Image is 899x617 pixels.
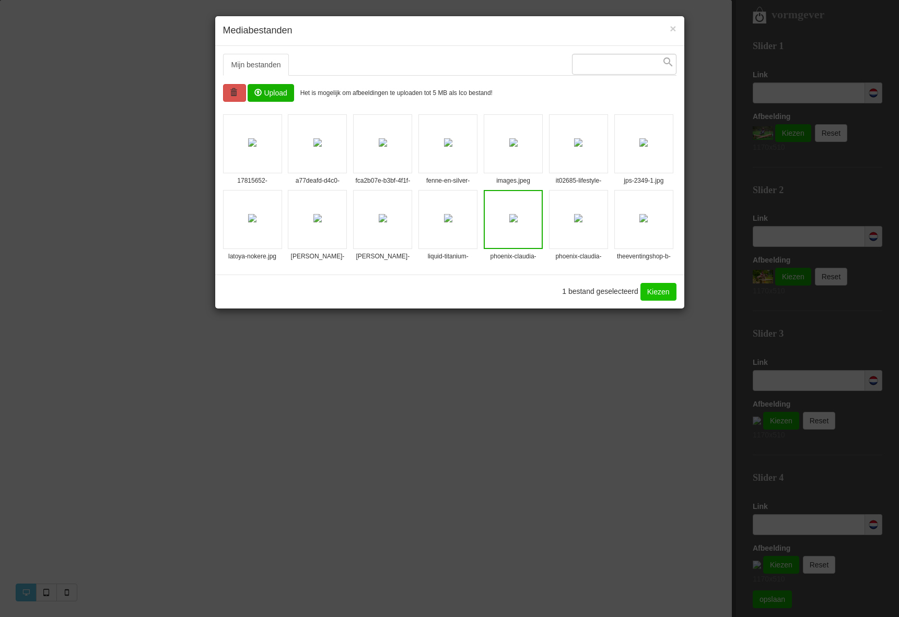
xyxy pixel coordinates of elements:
img: shopconnector.aspx [313,214,322,222]
span: 1 bestand geselecteerd [562,287,638,295]
a: Mijn bestanden [223,54,289,76]
img: shopconnector.aspx [444,138,452,147]
button: Close [670,23,676,34]
h4: Mediabestanden [223,24,676,38]
img: shopconnector.aspx [313,138,322,147]
span: fca2b07e-b3bf-4f1f-8a76-0792ec96a4a6.jpg [354,176,412,187]
span: it02685-lifestyle-suedeclosecontactsquare-mist-6.jpg [550,176,608,187]
img: shopconnector.aspx [509,138,518,147]
img: shopconnector.aspx [444,214,452,222]
span: phoenix-claudia-lifestyle1.jpg [485,252,542,263]
small: Het is mogelijk om afbeeldingen te uploaden tot 5 MB als Ico bestand! [300,89,493,96]
span: 17815652-51b7276d72bfa419cfe8.jpg [224,176,282,187]
span: latoya-nokere.jpg [224,252,282,263]
span: jps-2349-1.jpg [615,176,673,187]
span: liquid-titanium-therapeutic-mask-media-1.jpg [419,252,477,263]
img: shopconnector.aspx [379,214,387,222]
span: fenne-en-silver-star.jpg [419,176,477,187]
span: images.jpeg [484,176,542,187]
img: shopconnector.aspx [639,138,648,147]
span: × [670,22,676,34]
img: shopconnector.aspx [639,214,648,222]
span: a77deafd-d4c0-457f-bd79-ae3c982ebd06.jpg [288,176,346,187]
span: [PERSON_NAME]-renswoude-[DATE]-2021-ii.jpg [288,252,346,263]
img: shopconnector.aspx [574,138,582,147]
span: theeventingshop-b-1-.jpg [615,252,673,263]
img: shopconnector.aspx [509,214,518,222]
span: phoenix-claudia-lifestyle4.jpg [550,252,608,263]
a: Kiezen [640,283,676,301]
img: shopconnector.aspx [574,214,582,222]
span: [PERSON_NAME]-renswoude-[DATE]-2021.jpg [354,252,412,263]
img: shopconnector.aspx [248,214,256,222]
img: shopconnector.aspx [248,138,256,147]
span: Upload [248,84,294,102]
img: shopconnector.aspx [379,138,387,147]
